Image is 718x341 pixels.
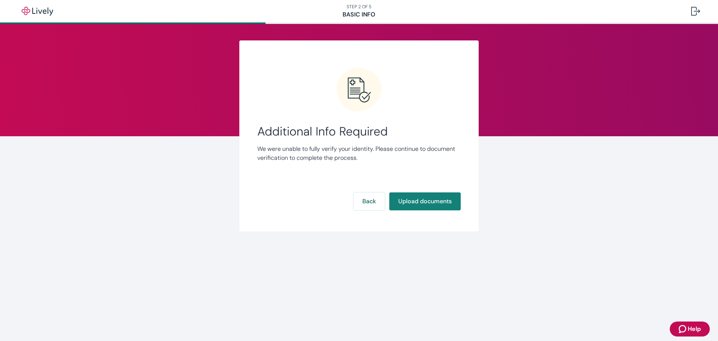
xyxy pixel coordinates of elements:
svg: Error icon [337,67,381,112]
span: Additional Info Required [257,124,461,138]
img: Lively [16,7,58,16]
button: Upload documents [389,192,461,210]
p: We were unable to fully verify your identity. Please continue to document verification to complet... [257,144,461,162]
button: Log out [685,2,706,20]
button: Back [353,192,385,210]
span: Help [688,325,701,334]
svg: Zendesk support icon [679,325,688,334]
button: Zendesk support iconHelp [670,322,710,337]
